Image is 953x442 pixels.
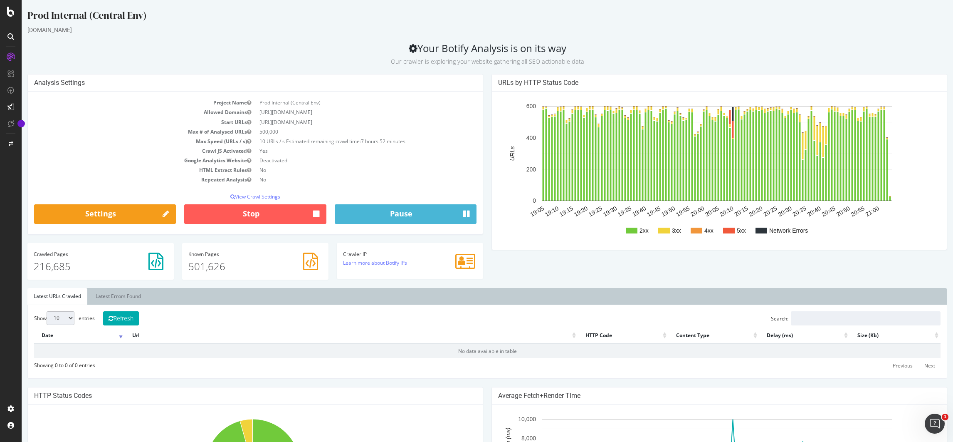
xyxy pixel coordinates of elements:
[103,328,556,344] th: Url: activate to sort column ascending
[505,103,515,110] text: 600
[556,328,647,344] th: HTTP Code: activate to sort column ascending
[487,147,494,161] text: URLs
[508,205,524,218] text: 19:05
[12,344,919,358] td: No data available in table
[234,117,455,127] td: [URL][DOMAIN_NAME]
[234,107,455,117] td: [URL][DOMAIN_NAME]
[12,392,455,400] h4: HTTP Status Codes
[12,79,455,87] h4: Analysis Settings
[784,205,800,218] text: 20:40
[12,358,74,369] div: Showing 0 to 0 of 0 entries
[551,205,568,218] text: 19:20
[163,204,304,224] button: Stop
[234,156,455,165] td: Deactivated
[234,137,455,146] td: 10 URLs / s Estimated remaining crawl time:
[653,205,669,218] text: 19:55
[81,311,117,325] button: Refresh
[505,134,515,141] text: 400
[639,205,655,218] text: 19:50
[167,259,301,273] p: 501,626
[6,288,66,305] a: Latest URLs Crawled
[647,328,738,344] th: Content Type: activate to sort column ascending
[369,57,563,65] small: Our crawler is exploring your website gathering all SEO actionable data
[12,259,146,273] p: 216,685
[321,259,385,266] a: Learn more about Botify IPs
[477,392,919,400] h4: Average Fetch+Render Time
[12,137,234,146] td: Max Speed (URLs / s)
[339,138,384,145] span: 7 hours 52 minutes
[68,288,126,305] a: Latest Errors Found
[715,227,724,234] text: 5xx
[749,311,919,325] label: Search:
[610,205,626,218] text: 19:40
[477,98,914,243] svg: A chart.
[828,328,919,344] th: Size (Kb): activate to sort column ascending
[12,156,234,165] td: Google Analytics Website
[683,227,692,234] text: 4xx
[12,193,455,200] p: View Crawl Settings
[12,117,234,127] td: Start URLs
[566,205,582,218] text: 19:25
[12,311,73,325] label: Show entries
[755,205,771,218] text: 20:30
[6,8,926,26] div: Prod Internal (Central Env)
[697,205,713,218] text: 20:10
[234,127,455,137] td: 500,000
[650,227,659,234] text: 3xx
[12,98,234,107] td: Project Name
[595,205,611,218] text: 19:35
[496,416,514,423] text: 10,000
[522,205,538,218] text: 19:10
[505,166,515,173] text: 200
[866,359,896,372] a: Previous
[925,414,945,434] iframe: Intercom live chat
[12,165,234,175] td: HTML Extract Rules
[12,107,234,117] td: Allowed Domains
[843,205,859,218] text: 21:00
[897,359,919,372] a: Next
[12,127,234,137] td: Max # of Analysed URLs
[537,205,553,218] text: 19:15
[799,205,815,218] text: 20:45
[618,227,627,234] text: 2xx
[12,146,234,156] td: Crawl JS Activated
[769,311,919,325] input: Search:
[17,120,25,127] div: Tooltip anchor
[234,146,455,156] td: Yes
[477,79,919,87] h4: URLs by HTTP Status Code
[682,205,699,218] text: 20:05
[12,251,146,257] h4: Pages Crawled
[12,204,154,224] a: Settings
[313,204,455,224] button: Pause
[726,205,742,218] text: 20:20
[25,311,53,325] select: Showentries
[813,205,830,218] text: 20:50
[12,175,234,184] td: Repeated Analysis
[234,165,455,175] td: No
[711,205,728,218] text: 20:15
[624,205,640,218] text: 19:45
[770,205,786,218] text: 20:35
[6,42,926,66] h2: Your Botify Analysis is on its way
[167,251,301,257] h4: Pages Known
[234,98,455,107] td: Prod Internal (Central Env)
[580,205,597,218] text: 19:30
[511,198,514,204] text: 0
[738,328,828,344] th: Delay (ms): activate to sort column ascending
[828,205,844,218] text: 20:55
[12,328,103,344] th: Date: activate to sort column ascending
[741,205,757,218] text: 20:25
[6,26,926,34] div: [DOMAIN_NAME]
[500,435,514,442] text: 8,000
[321,251,455,257] h4: Crawler IP
[748,227,786,234] text: Network Errors
[942,414,948,420] span: 1
[234,175,455,184] td: No
[668,205,684,218] text: 20:00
